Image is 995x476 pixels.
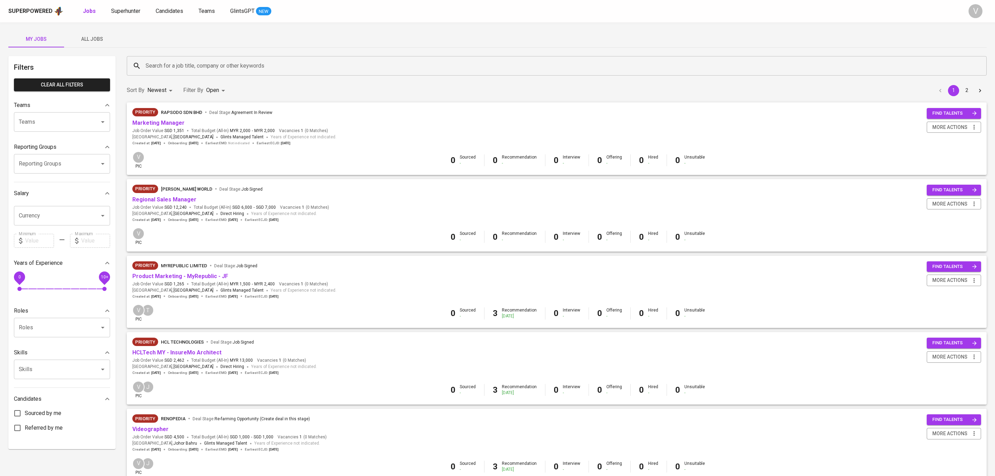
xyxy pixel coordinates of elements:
span: Job Order Value [132,128,184,134]
b: 0 [639,385,644,395]
span: Job Signed [236,263,257,268]
span: Job Order Value [132,205,187,210]
div: Sourced [460,307,476,319]
span: - [254,205,255,210]
span: Job Order Value [132,434,184,440]
span: SGD 1,000 [230,434,250,440]
span: Vacancies ( 0 Matches ) [257,358,306,363]
div: - [563,313,580,319]
span: 10+ [101,274,108,279]
div: Offering [606,307,622,319]
b: 0 [639,155,644,165]
span: Glints Managed Talent [220,135,264,139]
span: Earliest EMD : [205,141,250,146]
div: V [132,151,145,163]
div: Hired [648,231,658,243]
span: - [251,434,252,440]
span: Earliest ECJD : [245,217,279,222]
span: [GEOGRAPHIC_DATA] [173,363,213,370]
span: Deal Stage : [211,340,254,345]
span: 1 [301,205,304,210]
span: Deal Stage : [193,416,310,421]
span: [DATE] [269,294,279,299]
span: Vacancies ( 0 Matches ) [280,205,329,210]
div: Roles [14,304,110,318]
b: 0 [597,462,602,471]
span: more actions [932,429,967,438]
button: Go to page 2 [961,85,972,96]
span: Johor Bahru [173,440,197,447]
span: Direct Hiring [220,211,244,216]
span: [GEOGRAPHIC_DATA] , [132,134,213,141]
span: [DATE] [151,447,161,452]
div: - [460,237,476,243]
button: find talents [927,108,981,119]
div: - [684,313,705,319]
div: New Job received from Demand Team [132,261,158,270]
div: Hired [648,461,658,473]
span: - [252,128,253,134]
span: [DATE] [228,217,238,222]
span: SGD 1,265 [164,281,184,287]
span: Superhunter [111,8,140,14]
div: - [648,160,658,166]
span: Total Budget (All-In) [191,128,275,134]
span: Vacancies ( 0 Matches ) [279,128,328,134]
span: Deal Stage : [214,263,257,268]
span: Teams [199,8,215,14]
div: Interview [563,154,580,166]
a: Superhunter [111,7,142,16]
div: Unsuitable [684,384,705,396]
span: Direct Hiring [220,364,244,369]
button: more actions [927,428,981,439]
button: Clear All filters [14,78,110,91]
div: - [563,390,580,396]
div: New Job received from Demand Team [132,414,158,423]
p: Salary [14,189,29,198]
p: Reporting Groups [14,143,56,151]
div: V [132,228,145,240]
div: Reporting Groups [14,140,110,154]
a: Product Marketing - MyRepublic - JF [132,273,228,279]
span: Created at : [132,217,161,222]
b: 0 [554,232,559,242]
div: - [563,160,580,166]
button: more actions [927,351,981,363]
span: Total Budget (All-In) [191,434,273,440]
a: HCLTech MY - InsureMo Architect [132,349,221,356]
button: Open [98,364,108,374]
span: SGD 2,462 [164,358,184,363]
span: SGD 1,351 [164,128,184,134]
div: Offering [606,154,622,166]
span: Glints Managed Talent [220,288,264,293]
span: Years of Experience not indicated. [271,287,336,294]
p: Filter By [183,86,203,94]
span: Priority [132,262,158,269]
b: 0 [451,155,456,165]
div: Hired [648,154,658,166]
span: Earliest ECJD : [257,141,290,146]
div: - [460,313,476,319]
div: New Job received from Demand Team [132,185,158,193]
div: V [132,458,145,470]
span: GlintsGPT [230,8,255,14]
span: [DATE] [151,217,161,222]
span: MYR 2,400 [254,281,275,287]
div: - [684,390,705,396]
span: SGD 6,000 [232,205,252,210]
button: find talents [927,338,981,348]
b: 3 [493,462,498,471]
p: Skills [14,348,28,357]
button: find talents [927,414,981,425]
div: J [142,381,154,393]
div: V [969,4,982,18]
span: 1 [300,128,303,134]
div: - [684,160,705,166]
span: 0 [18,274,21,279]
span: Job Signed [241,187,263,192]
b: 0 [675,462,680,471]
b: 0 [554,308,559,318]
div: V [132,304,145,316]
span: MYR 13,000 [230,358,253,363]
div: - [648,237,658,243]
